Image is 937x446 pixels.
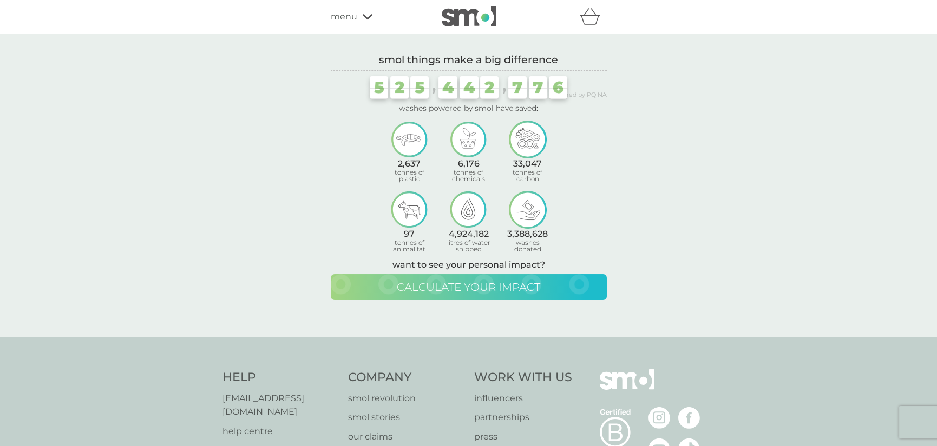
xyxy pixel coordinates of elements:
span: 2,637 [398,158,421,169]
a: Powered by PQINA [550,91,607,99]
div: tonnes of carbon [504,169,551,182]
a: press [474,430,572,444]
h4: Company [348,369,463,386]
span: 6 [548,76,568,88]
span: 7 [508,76,527,88]
span: 5 [410,76,429,88]
img: visit the smol Facebook page [678,407,700,429]
div: tonnes of plastic [386,169,433,182]
span: 5 [410,76,429,99]
img: visit the smol Instagram page [648,407,670,429]
span: 6,176 [457,158,479,169]
span: 2 [480,76,499,88]
span: 2 [480,76,499,99]
span: 33,047 [513,158,542,169]
span: 7 [508,76,527,99]
span: 5 [369,76,389,88]
div: basket [580,6,607,28]
span: menu [331,10,357,24]
a: influencers [474,391,572,405]
span: 5 [369,76,389,99]
div: litres of water shipped [445,239,492,252]
img: smol [600,369,654,406]
span: calculate your impact [397,281,540,294]
a: smol revolution [348,391,463,405]
img: smol [442,6,496,26]
a: smol stories [348,410,463,424]
a: our claims [348,430,463,444]
a: help centre [222,424,338,438]
button: calculate your impact [331,274,607,300]
a: partnerships [474,410,572,424]
div: tonnes of animal fat [386,239,433,252]
h4: Work With Us [474,369,572,386]
h4: Help [222,369,338,386]
span: 4 [438,76,458,88]
img: fatSaved-icon [390,190,428,228]
span: 3,388,628 [507,229,548,239]
span: 4 [459,76,479,99]
span: 4 [459,76,479,88]
div: washes powered by smol have saved: [331,104,607,112]
p: want to see your personal impact? [331,258,607,272]
span: 2 [390,76,409,88]
div: tonnes of chemicals [445,169,492,182]
img: waterSaved-icon [449,190,487,228]
span: 4 [438,76,458,99]
h1: smol things make a big difference [331,55,607,65]
span: 97 [404,229,415,239]
span: 4,924,182 [448,229,488,239]
a: [EMAIL_ADDRESS][DOMAIN_NAME] [222,391,338,419]
div: washes donated [504,239,551,252]
span: 7 [528,76,548,88]
span: 2 [390,76,409,99]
